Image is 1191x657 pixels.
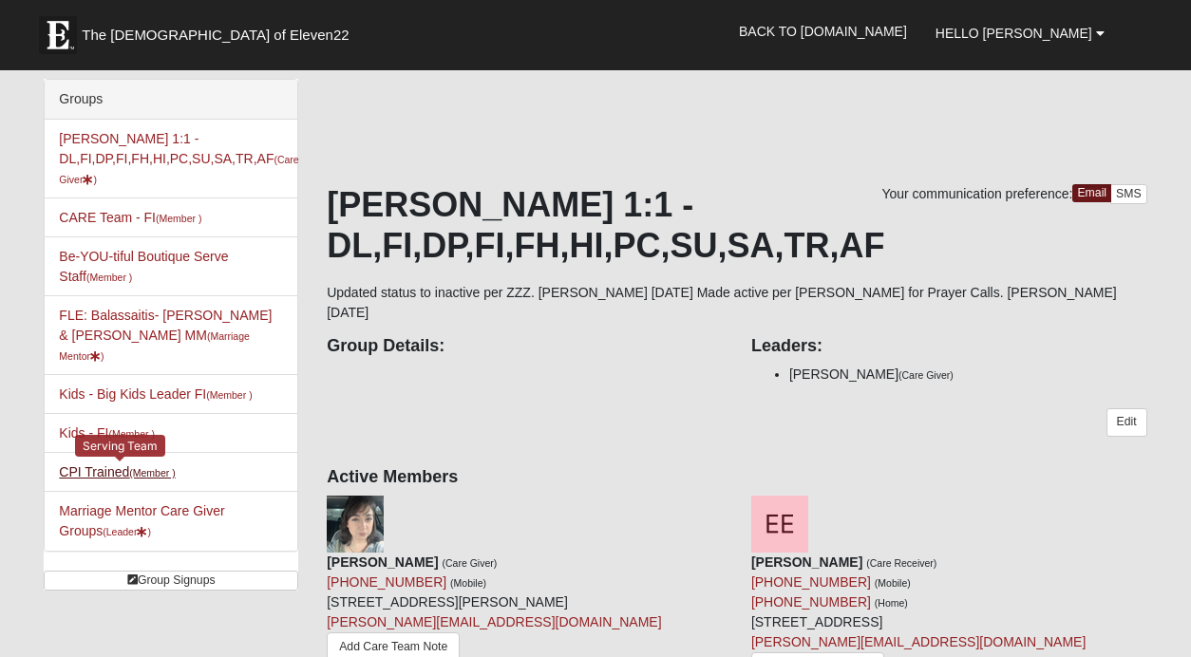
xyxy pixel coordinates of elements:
a: Group Signups [44,571,298,591]
img: Eleven22 logo [39,16,77,54]
span: Hello [PERSON_NAME] [936,26,1092,41]
a: Kids - FI(Member ) [59,425,155,441]
a: Page Load Time: 0.42s [18,636,135,649]
a: Be-YOU-tiful Boutique Serve Staff(Member ) [59,249,228,284]
li: [PERSON_NAME] [789,365,1147,385]
h4: Active Members [327,467,1146,488]
a: [PHONE_NUMBER] [327,574,446,590]
span: HTML Size: 99 KB [294,634,399,651]
a: CARE Team - FI(Member ) [59,210,201,225]
h4: Leaders: [751,336,1147,357]
span: The [DEMOGRAPHIC_DATA] of Eleven22 [82,26,349,45]
a: Back to [DOMAIN_NAME] [725,8,921,55]
small: (Care Receiver) [866,557,936,569]
h1: [PERSON_NAME] 1:1 - DL,FI,DP,FI,FH,HI,PC,SU,SA,TR,AF [327,184,1146,266]
strong: [PERSON_NAME] [327,554,438,570]
small: (Leader ) [103,526,151,537]
div: Serving Team [75,435,165,457]
small: (Member ) [86,272,132,283]
small: (Home) [875,597,908,609]
a: [PHONE_NUMBER] [751,574,871,590]
small: (Care Giver) [443,557,498,569]
a: Hello [PERSON_NAME] [921,9,1119,57]
small: (Care Giver) [898,369,954,381]
a: Email [1072,184,1111,202]
a: Marriage Mentor Care Giver Groups(Leader) [59,503,224,538]
a: Edit [1106,408,1147,436]
small: (Mobile) [450,577,486,589]
a: SMS [1110,184,1147,204]
small: (Member ) [129,467,175,479]
a: FLE: Balassaitis- [PERSON_NAME] & [PERSON_NAME] MM(Marriage Mentor) [59,308,272,363]
strong: [PERSON_NAME] [751,554,862,570]
a: The [DEMOGRAPHIC_DATA] of Eleven22 [29,7,409,54]
h4: Group Details: [327,336,723,357]
a: CPI Trained(Member ) [59,464,175,479]
small: (Marriage Mentor ) [59,330,250,362]
small: (Member ) [156,213,201,224]
div: Groups [45,80,297,120]
span: ViewState Size: 26 KB [155,634,280,651]
a: Web cache enabled [414,631,425,651]
small: (Care Giver ) [59,154,298,185]
a: Kids - Big Kids Leader FI(Member ) [59,386,252,402]
a: Block Configuration (Alt-B) [1110,624,1144,651]
span: Your communication preference: [881,186,1072,201]
small: (Member ) [108,428,154,440]
a: [PERSON_NAME][EMAIL_ADDRESS][DOMAIN_NAME] [327,614,661,629]
a: [PHONE_NUMBER] [751,594,871,610]
small: (Member ) [206,389,252,401]
a: [PERSON_NAME] 1:1 - DL,FI,DP,FI,FH,HI,PC,SU,SA,TR,AF(Care Giver) [59,131,298,186]
small: (Mobile) [875,577,911,589]
a: Page Properties (Alt+P) [1144,624,1179,651]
